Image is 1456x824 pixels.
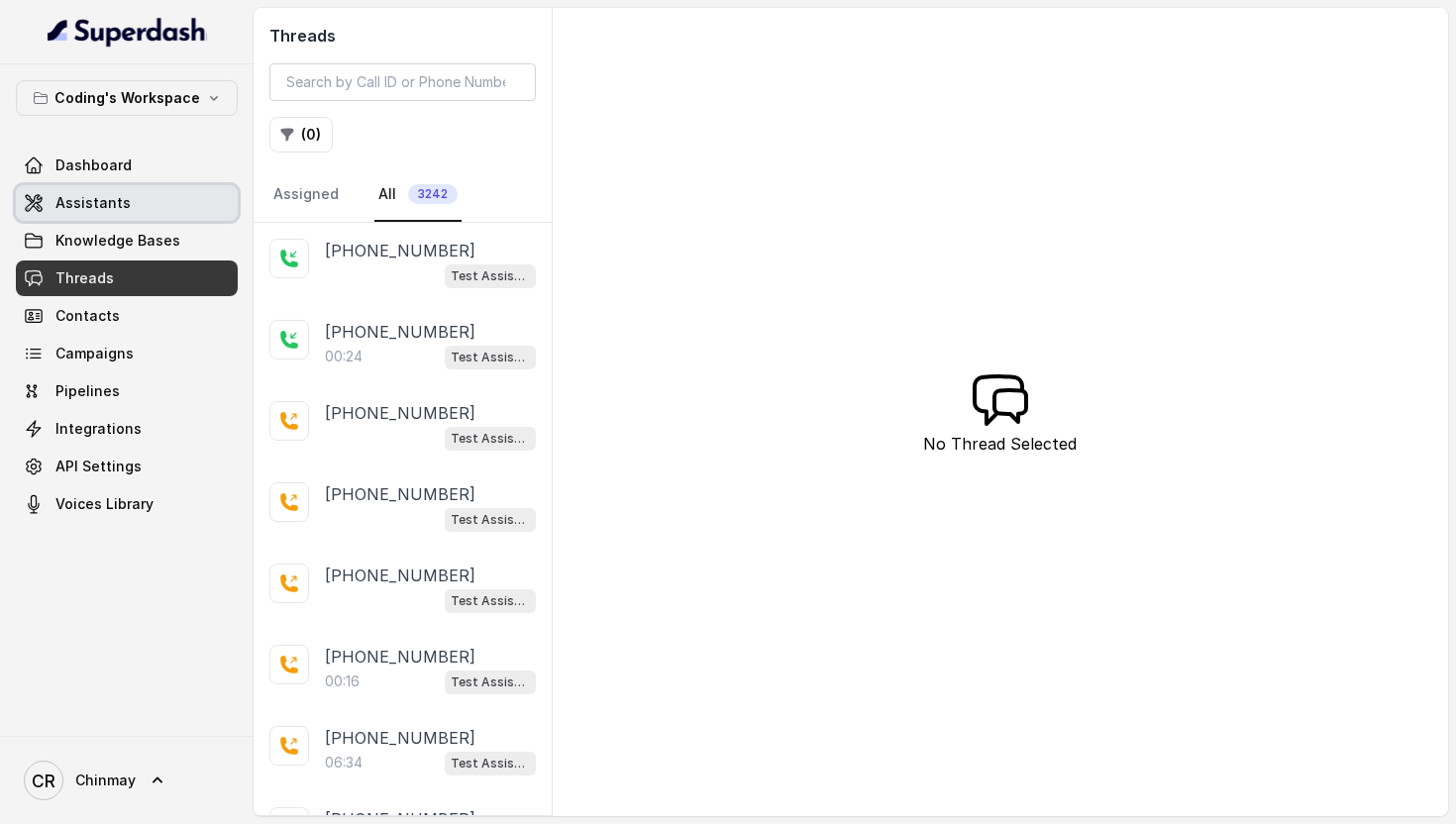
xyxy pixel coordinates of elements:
button: (0) [269,117,333,153]
p: Test Assistant-3 [451,754,530,773]
p: [PHONE_NUMBER] [325,564,475,587]
nav: Tabs [269,168,536,222]
a: All3242 [374,168,462,222]
p: 00:16 [325,671,360,691]
p: [PHONE_NUMBER] [325,726,475,750]
a: API Settings [16,449,238,484]
span: Assistants [55,193,131,213]
a: Chinmay [16,753,238,808]
p: Coding's Workspace [54,86,200,110]
p: Test Assistant-3 [451,591,530,611]
a: Contacts [16,298,238,334]
span: Chinmay [75,771,136,790]
span: Knowledge Bases [55,231,180,251]
span: Pipelines [55,381,120,401]
img: light.svg [48,16,207,48]
a: Campaigns [16,336,238,371]
p: Test Assistant-3 [451,348,530,367]
p: Test Assistant-3 [451,510,530,530]
p: [PHONE_NUMBER] [325,645,475,669]
input: Search by Call ID or Phone Number [269,63,536,101]
p: [PHONE_NUMBER] [325,401,475,425]
a: Assistants [16,185,238,221]
text: CR [32,771,55,791]
span: Campaigns [55,344,134,363]
a: Assigned [269,168,343,222]
p: Test Assistant-3 [451,672,530,692]
span: Threads [55,268,114,288]
p: 06:34 [325,753,363,772]
h2: Threads [269,24,536,48]
a: Threads [16,260,238,296]
p: 00:24 [325,347,363,366]
a: Knowledge Bases [16,223,238,258]
p: [PHONE_NUMBER] [325,239,475,262]
a: Integrations [16,411,238,447]
span: Voices Library [55,494,154,514]
a: Pipelines [16,373,238,409]
p: [PHONE_NUMBER] [325,482,475,506]
a: Dashboard [16,148,238,183]
span: 3242 [408,184,458,204]
p: [PHONE_NUMBER] [325,320,475,344]
button: Coding's Workspace [16,80,238,116]
p: No Thread Selected [923,432,1077,456]
span: Integrations [55,419,142,439]
p: Test Assistant-3 [451,429,530,449]
span: Dashboard [55,155,132,175]
a: Voices Library [16,486,238,522]
span: API Settings [55,457,142,476]
p: Test Assistant-3 [451,266,530,286]
span: Contacts [55,306,120,326]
